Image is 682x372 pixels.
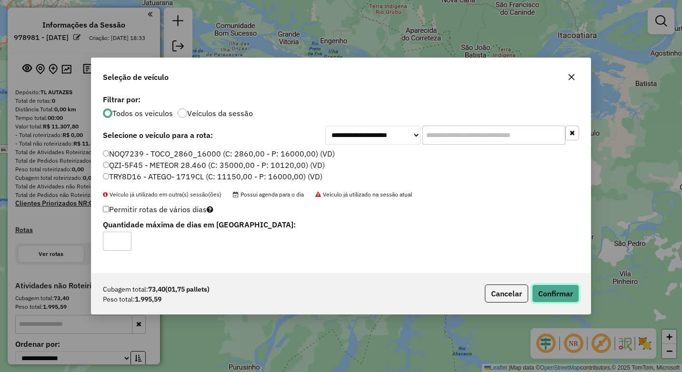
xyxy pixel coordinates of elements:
[103,284,148,294] span: Cubagem total:
[112,109,173,117] label: Todos os veiculos
[103,162,109,168] input: QZI-5F45 - METEOR 28.460 (C: 35000,00 - P: 10120,00) (VD)
[103,206,109,212] input: Permitir rotas de vários dias
[103,200,213,218] label: Permitir rotas de vários dias
[103,150,109,157] input: NOQ7239 - TOCO_2860_16000 (C: 2860,00 - P: 16000,00) (VD)
[103,219,417,230] label: Quantidade máxima de dias em [GEOGRAPHIC_DATA]:
[233,191,304,198] span: Possui agenda para o dia
[103,171,322,182] label: TRY8D16 - ATEGO- 1719CL (C: 11150,00 - P: 16000,00) (VD)
[207,206,213,213] i: Selecione pelo menos um veículo
[148,284,210,294] strong: 73,40
[103,71,169,83] span: Seleção de veículo
[103,191,221,198] span: Veículo já utilizado em outra(s) sessão(ões)
[532,284,579,303] button: Confirmar
[103,94,579,105] label: Filtrar por:
[103,130,213,140] strong: Selecione o veículo para a rota:
[485,284,528,303] button: Cancelar
[103,159,325,171] label: QZI-5F45 - METEOR 28.460 (C: 35000,00 - P: 10120,00) (VD)
[103,173,109,179] input: TRY8D16 - ATEGO- 1719CL (C: 11150,00 - P: 16000,00) (VD)
[103,294,135,304] span: Peso total:
[187,109,253,117] label: Veículos da sessão
[315,191,412,198] span: Veículo já utilizado na sessão atual
[135,294,161,304] strong: 1.995,59
[103,148,335,159] label: NOQ7239 - TOCO_2860_16000 (C: 2860,00 - P: 16000,00) (VD)
[165,285,210,294] span: (01,75 pallets)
